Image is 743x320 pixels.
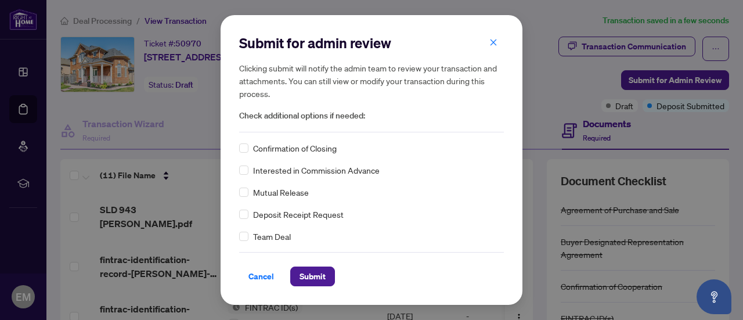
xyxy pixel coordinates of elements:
span: Mutual Release [253,186,309,199]
span: Team Deal [253,230,291,243]
h5: Clicking submit will notify the admin team to review your transaction and attachments. You can st... [239,62,504,100]
span: Confirmation of Closing [253,142,337,154]
span: Submit [300,267,326,286]
span: close [489,38,497,46]
button: Submit [290,267,335,286]
span: Interested in Commission Advance [253,164,380,177]
button: Cancel [239,267,283,286]
span: Deposit Receipt Request [253,208,344,221]
span: Cancel [248,267,274,286]
h2: Submit for admin review [239,34,504,52]
button: Open asap [697,279,731,314]
span: Check additional options if needed: [239,109,504,123]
